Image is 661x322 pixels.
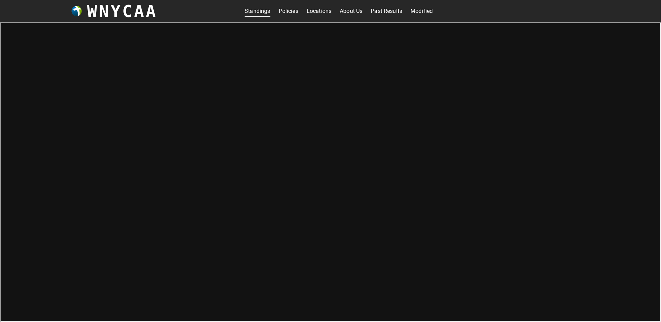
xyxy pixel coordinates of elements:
a: About Us [340,6,362,17]
a: Standings [245,6,270,17]
a: Policies [279,6,298,17]
a: Past Results [371,6,402,17]
h3: WNYCAA [87,1,157,21]
img: wnycaaBall.png [71,6,82,16]
a: Modified [410,6,433,17]
a: Locations [307,6,331,17]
